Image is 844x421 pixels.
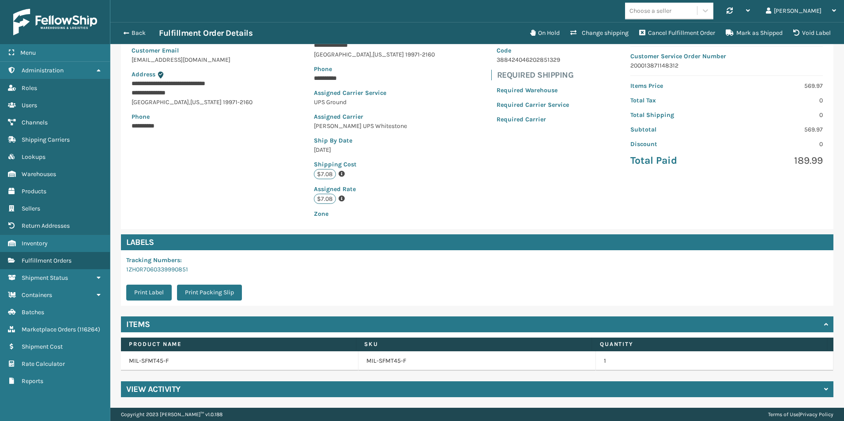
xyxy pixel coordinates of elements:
[22,101,37,109] span: Users
[314,160,435,169] p: Shipping Cost
[768,411,799,417] a: Terms of Use
[22,119,48,126] span: Channels
[314,145,435,154] p: [DATE]
[732,110,823,120] p: 0
[732,125,823,134] p: 569.97
[314,64,435,74] p: Phone
[22,274,68,282] span: Shipment Status
[366,357,406,365] a: MIL-SFMT45-F
[314,88,435,98] p: Assigned Carrier Service
[530,30,535,36] i: On Hold
[788,24,836,42] button: Void Label
[732,81,823,90] p: 569.97
[525,24,565,42] button: On Hold
[22,84,37,92] span: Roles
[497,70,574,80] h4: Required Shipping
[22,67,64,74] span: Administration
[22,291,52,299] span: Containers
[77,326,100,333] span: ( 116264 )
[314,98,435,107] p: UPS Ground
[189,98,190,106] span: ,
[121,408,222,421] p: Copyright 2023 [PERSON_NAME]™ v 1.0.188
[405,51,435,58] span: 19971-2160
[630,125,721,134] p: Subtotal
[22,153,45,161] span: Lookups
[600,340,819,348] label: Quantity
[13,9,97,35] img: logo
[126,319,150,330] h4: Items
[726,30,734,36] i: Mark as Shipped
[314,121,435,131] p: [PERSON_NAME] UPS Whitestone
[118,29,159,37] button: Back
[22,308,44,316] span: Batches
[22,343,63,350] span: Shipment Cost
[570,30,576,36] i: Change shipping
[800,411,833,417] a: Privacy Policy
[630,139,721,149] p: Discount
[497,115,569,124] p: Required Carrier
[126,384,181,395] h4: View Activity
[565,24,634,42] button: Change shipping
[768,408,833,421] div: |
[629,6,671,15] div: Choose a seller
[630,81,721,90] p: Items Price
[720,24,788,42] button: Mark as Shipped
[126,285,172,301] button: Print Label
[132,98,189,106] span: [GEOGRAPHIC_DATA]
[126,256,182,264] span: Tracking Numbers :
[314,209,435,218] p: Zone
[159,28,252,38] h3: Fulfillment Order Details
[314,112,435,121] p: Assigned Carrier
[732,154,823,167] p: 189.99
[630,96,721,105] p: Total Tax
[132,71,155,78] span: Address
[22,326,76,333] span: Marketplace Orders
[634,24,720,42] button: Cancel Fulfillment Order
[121,351,358,371] td: MIL-SFMT45-F
[497,86,569,95] p: Required Warehouse
[630,61,823,70] p: 200013871148312
[22,257,72,264] span: Fulfillment Orders
[22,360,65,368] span: Rate Calculator
[497,46,569,55] p: Code
[22,188,46,195] span: Products
[630,154,721,167] p: Total Paid
[22,222,70,229] span: Return Addresses
[22,170,56,178] span: Warehouses
[129,340,348,348] label: Product Name
[177,285,242,301] button: Print Packing Slip
[22,377,43,385] span: Reports
[190,98,222,106] span: [US_STATE]
[314,51,371,58] span: [GEOGRAPHIC_DATA]
[132,46,252,55] p: Customer Email
[121,234,833,250] h4: Labels
[223,98,252,106] span: 19971-2160
[639,30,645,36] i: Cancel Fulfillment Order
[22,240,48,247] span: Inventory
[371,51,373,58] span: ,
[132,55,252,64] p: [EMAIL_ADDRESS][DOMAIN_NAME]
[596,351,833,371] td: 1
[497,100,569,109] p: Required Carrier Service
[364,340,583,348] label: SKU
[793,30,799,36] i: VOIDLABEL
[497,55,569,64] p: 388424046202851329
[732,96,823,105] p: 0
[132,112,252,121] p: Phone
[20,49,36,56] span: Menu
[630,110,721,120] p: Total Shipping
[126,266,188,273] a: 1ZH0R7060339990851
[373,51,404,58] span: [US_STATE]
[22,136,70,143] span: Shipping Carriers
[314,136,435,145] p: Ship By Date
[630,52,823,61] p: Customer Service Order Number
[22,205,40,212] span: Sellers
[314,184,435,194] p: Assigned Rate
[314,194,336,204] p: $7.08
[314,169,336,179] p: $7.08
[732,139,823,149] p: 0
